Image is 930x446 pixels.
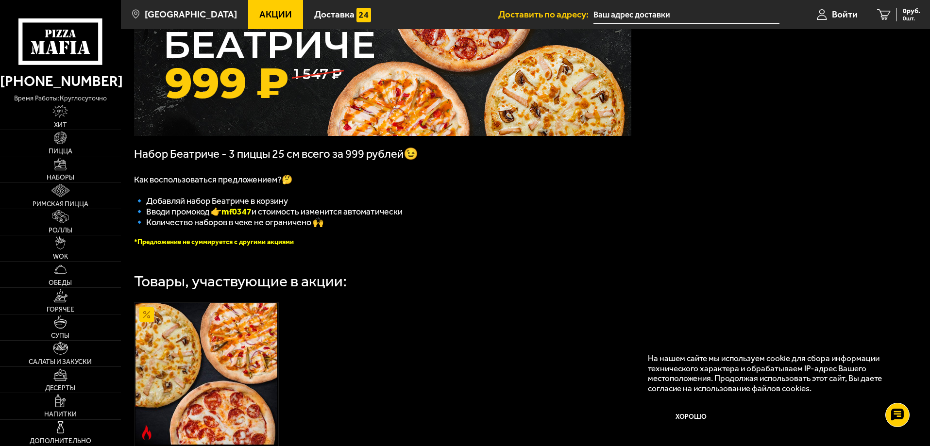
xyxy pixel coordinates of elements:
span: Десерты [45,385,75,392]
span: 0 руб. [903,8,920,15]
span: Дополнительно [30,438,91,445]
span: Обеды [49,280,72,286]
span: 0 шт. [903,16,920,21]
img: Акционный [139,307,154,322]
span: Акции [259,10,292,19]
span: Роллы [49,227,72,234]
span: Супы [51,332,69,339]
img: 15daf4d41897b9f0e9f617042186c801.svg [356,8,371,22]
span: Горячее [47,306,74,313]
p: На нашем сайте мы используем cookie для сбора информации технического характера и обрабатываем IP... [648,353,902,394]
input: Ваш адрес доставки [593,6,779,24]
span: Наборы [47,174,74,181]
span: Как воспользоваться предложением?🤔 [134,174,292,185]
b: mf0347 [221,206,252,217]
span: Доставка [314,10,355,19]
span: Доставить по адресу: [498,10,593,19]
span: Римская пицца [33,201,88,208]
img: Острое блюдо [139,425,154,440]
span: Салаты и закуски [29,359,92,365]
span: [GEOGRAPHIC_DATA] [145,10,237,19]
span: Набор Беатриче - 3 пиццы 25 см всего за 999 рублей😉 [134,147,418,161]
span: Хит [54,122,67,129]
font: *Предложение не суммируется с другими акциями [134,238,294,246]
span: 🔹 Добавляй набор Беатриче в корзину [134,196,288,206]
span: 🔹 Вводи промокод 👉 и стоимость изменится автоматически [134,206,403,217]
button: Хорошо [648,403,735,432]
span: Напитки [44,411,77,418]
span: WOK [53,253,68,260]
img: Беатриче [135,303,277,445]
span: Пицца [49,148,72,155]
div: Товары, участвующие в акции: [134,274,347,289]
span: Войти [832,10,858,19]
a: АкционныйОстрое блюдоБеатриче [135,303,279,445]
span: 🔹 Количество наборов в чеке не ограничено 🙌 [134,217,323,228]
